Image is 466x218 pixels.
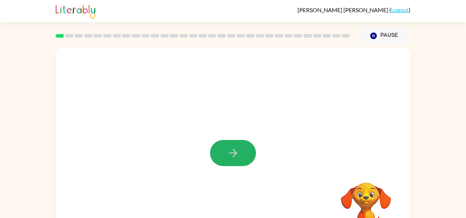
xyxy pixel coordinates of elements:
[358,28,410,44] button: Pause
[298,6,410,13] div: ( )
[298,6,389,13] span: [PERSON_NAME] [PERSON_NAME]
[391,6,409,13] a: Logout
[56,3,95,19] img: Literably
